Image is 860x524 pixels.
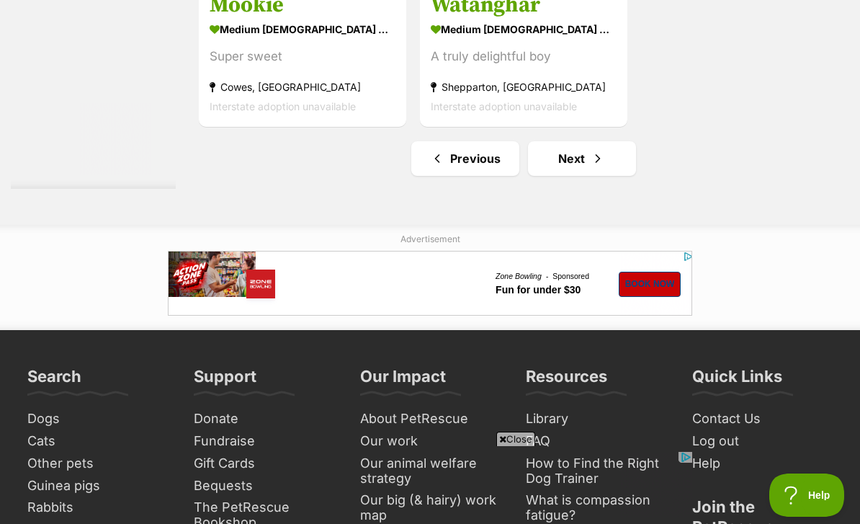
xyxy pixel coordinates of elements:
a: Log out [686,430,838,453]
span: Book Now [457,27,507,39]
div: Super sweet [210,47,395,66]
h3: Our Impact [360,366,446,395]
a: FAQ [520,430,672,453]
a: Dogs [22,408,174,430]
a: Book Now [451,21,514,46]
a: Rabbits [22,497,174,519]
a: Cats [22,430,174,453]
iframe: Advertisement [168,251,692,316]
a: Library [520,408,672,430]
a: Previous page [411,141,519,176]
nav: Pagination [197,141,849,176]
iframe: Help Scout Beacon - Open [769,474,846,517]
a: Next page [528,141,636,176]
strong: medium [DEMOGRAPHIC_DATA] Dog [431,19,617,40]
iframe: Advertisement [168,452,692,517]
strong: medium [DEMOGRAPHIC_DATA] Dog [210,19,395,40]
a: Other pets [22,453,174,475]
h3: Resources [526,366,607,395]
h3: Quick Links [692,366,782,395]
a: Guinea pigs [22,475,174,497]
a: Sponsored [385,21,421,30]
a: Fun for under $30 [328,33,421,45]
a: Fundraise [188,430,340,453]
a: Help [686,453,838,475]
a: image [1,1,525,66]
span: Interstate adoption unavailable [431,100,577,112]
span: Close [496,432,535,446]
span: Interstate adoption unavailable [210,100,356,112]
a: Contact Us [686,408,838,430]
a: Zone Bowling [328,21,385,30]
strong: Shepparton, [GEOGRAPHIC_DATA] [431,77,617,97]
a: Our work [354,430,506,453]
strong: Cowes, [GEOGRAPHIC_DATA] [210,77,395,97]
h3: Search [27,366,81,395]
h3: Support [194,366,256,395]
div: A truly delightful boy [431,47,617,66]
a: Donate [188,408,340,430]
a: About PetRescue [354,408,506,430]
